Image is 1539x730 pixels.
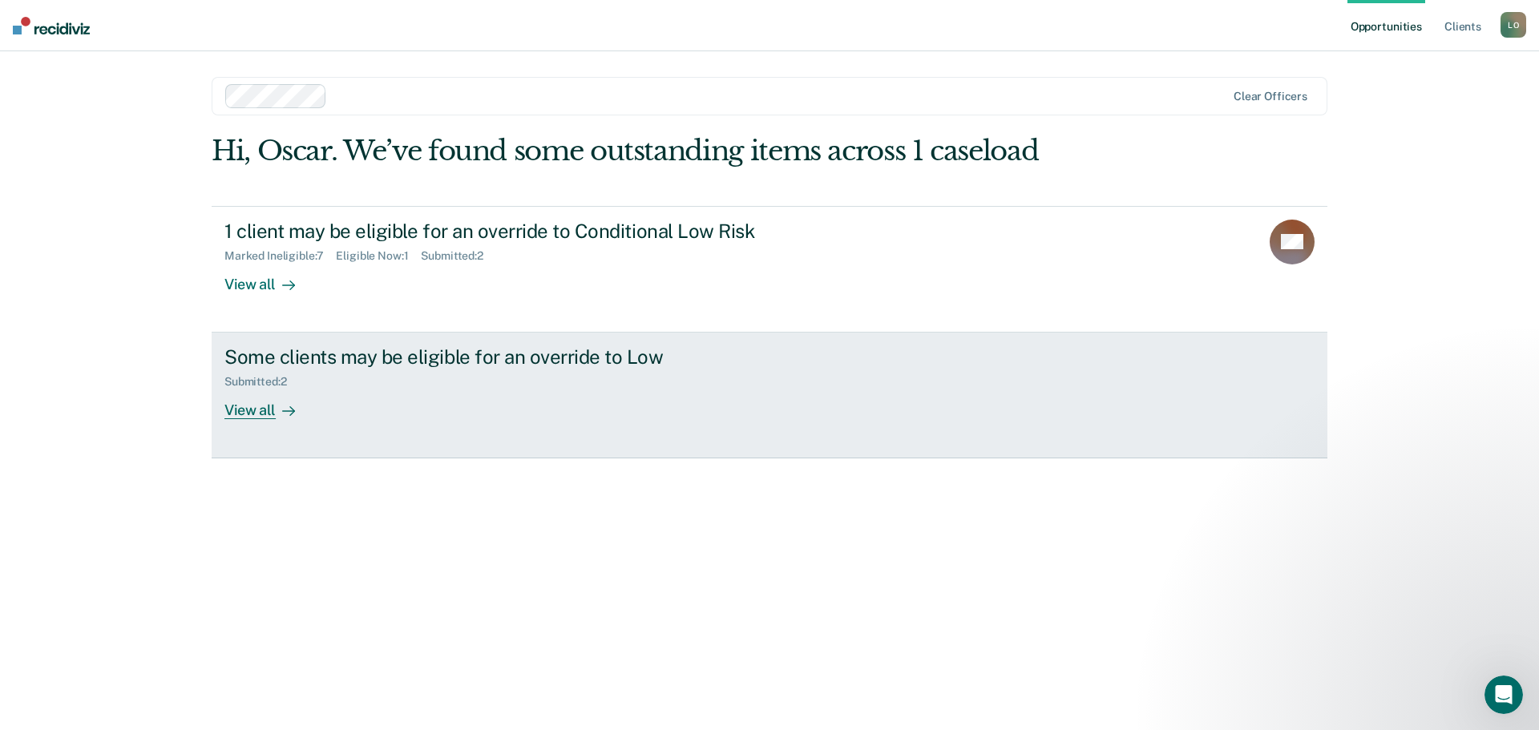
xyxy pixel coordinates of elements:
div: L O [1501,12,1526,38]
div: Clear officers [1234,90,1307,103]
div: Submitted : 2 [224,375,300,389]
div: Eligible Now : 1 [336,249,421,263]
div: Some clients may be eligible for an override to Low [224,345,787,369]
div: Hi, Oscar. We’ve found some outstanding items across 1 caseload [212,135,1105,167]
div: 1 client may be eligible for an override to Conditional Low Risk [224,220,787,243]
button: LO [1501,12,1526,38]
div: Marked Ineligible : 7 [224,249,336,263]
div: Submitted : 2 [421,249,496,263]
a: 1 client may be eligible for an override to Conditional Low RiskMarked Ineligible:7Eligible Now:1... [212,206,1327,333]
iframe: Intercom live chat [1484,676,1523,714]
a: Some clients may be eligible for an override to LowSubmitted:2View all [212,333,1327,458]
div: View all [224,389,314,420]
img: Recidiviz [13,17,90,34]
div: View all [224,262,314,293]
